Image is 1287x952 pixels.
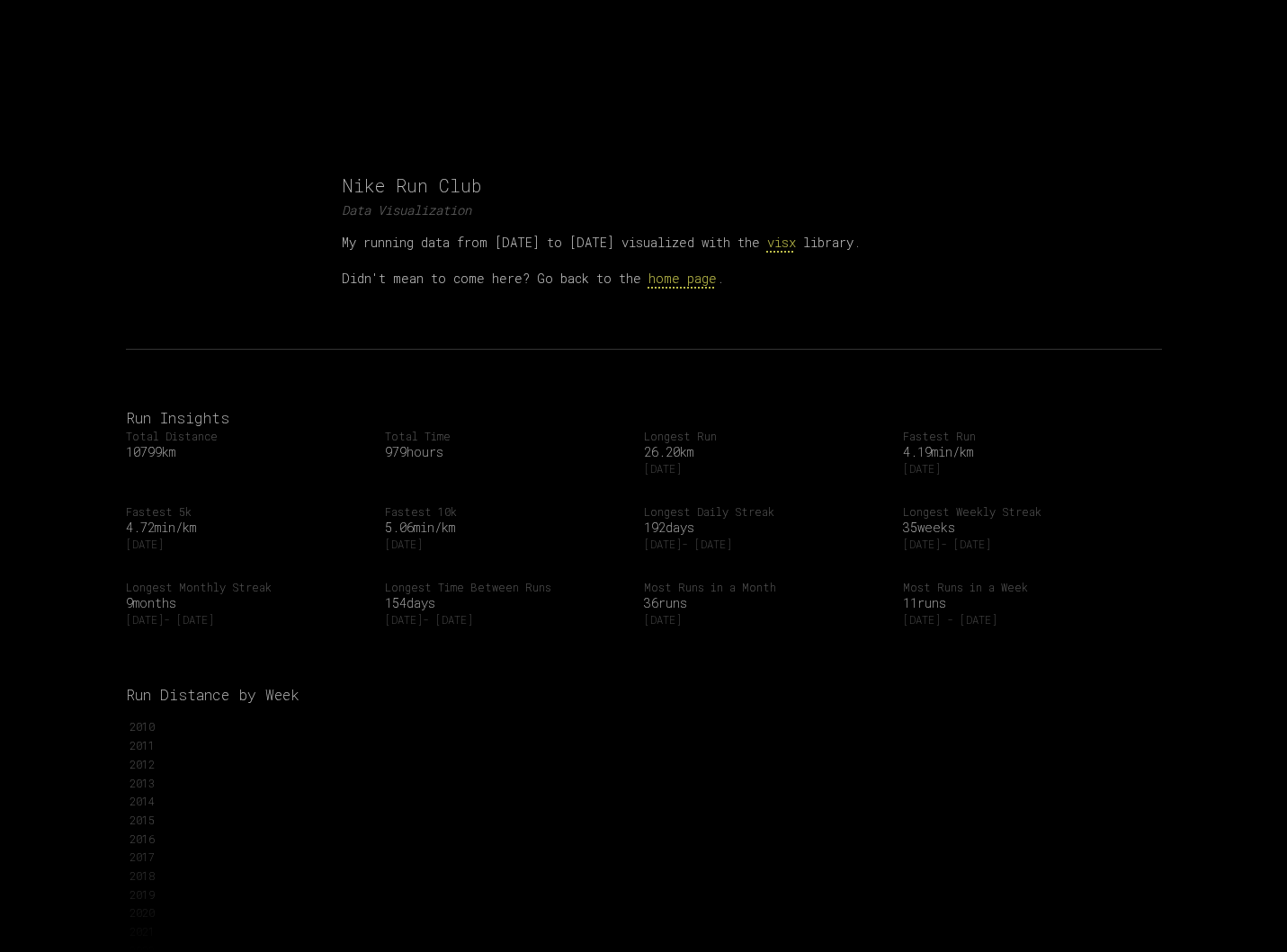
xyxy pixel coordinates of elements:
[130,738,155,752] tspan: 2011
[903,504,1148,519] span: Longest Weekly Streak
[130,794,155,808] tspan: 2014
[767,234,796,251] a: visx
[126,519,371,537] span: 4.72 min/km
[644,594,889,612] span: 36 runs
[903,612,1148,627] span: 2022-10-23 - 2022-10-29
[903,429,1148,443] span: Fastest Run
[126,580,371,594] span: Longest Monthly Streak
[903,443,1148,461] span: 4.19 min/km
[903,537,1148,551] span: [DATE] - [DATE]
[385,504,630,519] span: Fastest 10k
[385,519,630,537] span: 5.06 min/km
[385,537,630,551] span: [DATE]
[130,719,155,734] tspan: 2010
[126,594,371,612] span: 9 months
[342,201,946,219] p: Data Visualization
[130,757,155,771] tspan: 2012
[126,443,371,461] span: 10799 km
[130,813,155,827] tspan: 2015
[342,266,946,291] p: Didn't mean to come here? Go back to the .
[130,887,155,902] tspan: 2019
[385,429,630,443] span: Total Time
[126,612,371,627] span: [DATE] - [DATE]
[130,924,155,939] tspan: 2021
[385,612,630,627] span: [DATE] - [DATE]
[644,504,889,519] span: Longest Daily Streak
[903,519,1148,537] span: 35 weeks
[385,443,630,461] span: 3525367.8379999977 seconds
[342,230,946,255] p: My running data from [DATE] to [DATE] visualized with the library.
[126,504,371,519] span: Fastest 5k
[903,580,1148,594] span: Most Runs in a Week
[903,594,1148,612] span: 11 runs
[126,537,371,551] span: [DATE]
[342,173,946,198] h1: Nike Run Club
[126,684,1162,706] h2: Run Distance by Week
[385,580,630,594] span: Longest Time Between Runs
[385,594,630,612] span: 154 days
[126,429,371,443] span: Total Distance
[126,407,1162,429] h2: Run Insights
[644,443,889,461] span: 26.20 km
[130,905,155,920] tspan: 2020
[130,850,155,864] tspan: 2017
[903,461,1148,476] span: [DATE]
[648,270,717,287] a: home page
[130,868,155,883] tspan: 2018
[644,580,889,594] span: Most Runs in a Month
[644,461,889,476] span: [DATE]
[644,429,889,443] span: Longest Run
[644,612,889,627] span: [DATE]
[644,537,889,551] span: [DATE] - [DATE]
[130,832,155,846] tspan: 2016
[644,519,889,537] span: 192 days
[130,776,155,790] tspan: 2013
